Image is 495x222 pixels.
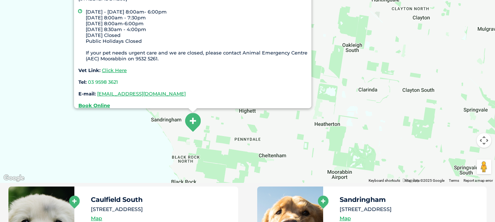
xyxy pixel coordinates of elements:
img: Google [2,173,26,183]
h5: Caulfield South [91,196,232,203]
button: Map camera controls [477,133,491,148]
a: Click Here [102,67,127,73]
h5: Sandringham [340,196,480,203]
button: Keyboard shortcuts [369,178,400,183]
li: [STREET_ADDRESS] [91,206,232,213]
div: Sandringham [184,112,202,132]
strong: Vet Link: [78,67,100,73]
a: Open this area in Google Maps (opens a new window) [2,173,26,183]
li: [DATE] - [DATE] 8:00am- 6:00pm [DATE] 8:00am - 7:30pm [DATE] 8:00am-6:00pm [DATE] 8:30am - 4:00pm... [86,9,311,61]
a: Terms (opens in new tab) [449,178,459,183]
strong: Tel: [78,79,86,85]
a: [EMAIL_ADDRESS][DOMAIN_NAME] [97,91,186,97]
a: Report a map error [463,178,493,183]
button: Drag Pegman onto the map to open Street View [477,159,491,174]
span: Map data ©2025 Google [405,178,444,183]
li: [STREET_ADDRESS] [340,206,480,213]
strong: E-mail: [78,91,96,97]
a: 03 9598 3621 [88,79,118,85]
a: Book Online [78,102,110,108]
